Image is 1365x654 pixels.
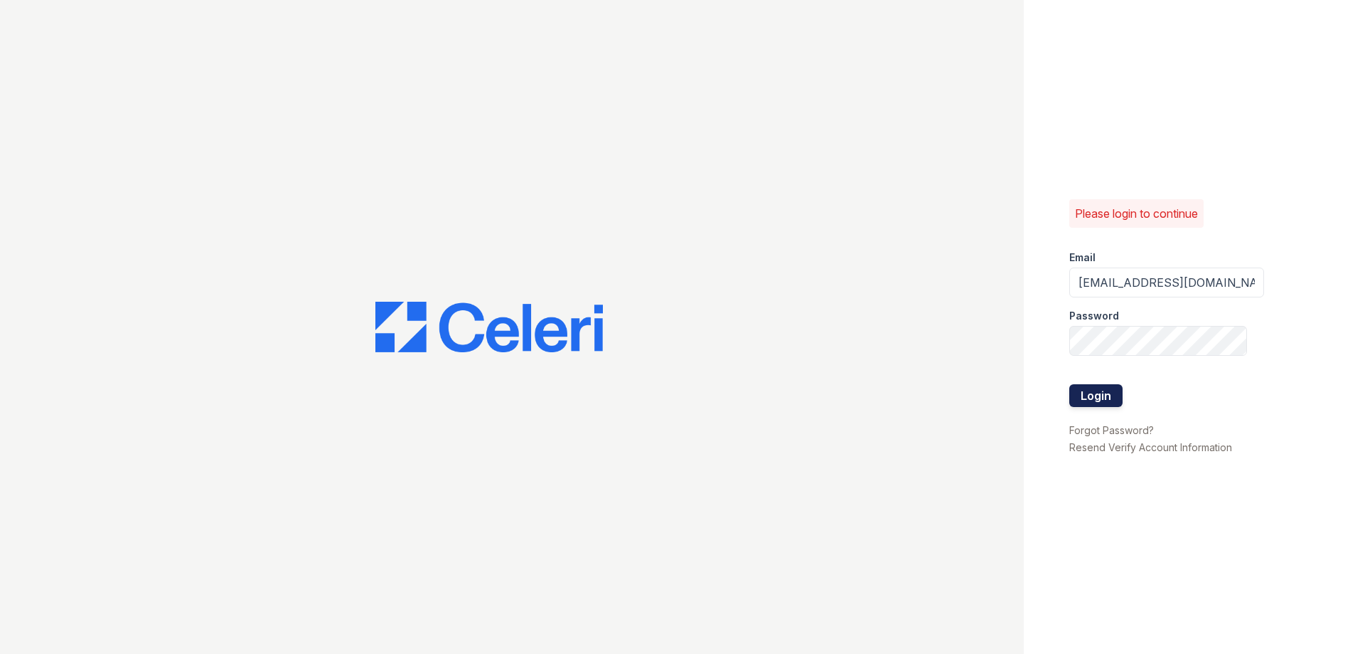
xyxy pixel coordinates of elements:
p: Please login to continue [1075,205,1198,222]
label: Password [1069,309,1119,323]
button: Login [1069,384,1123,407]
img: CE_Logo_Blue-a8612792a0a2168367f1c8372b55b34899dd931a85d93a1a3d3e32e68fde9ad4.png [375,302,603,353]
label: Email [1069,250,1096,265]
a: Resend Verify Account Information [1069,441,1232,453]
a: Forgot Password? [1069,424,1154,436]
